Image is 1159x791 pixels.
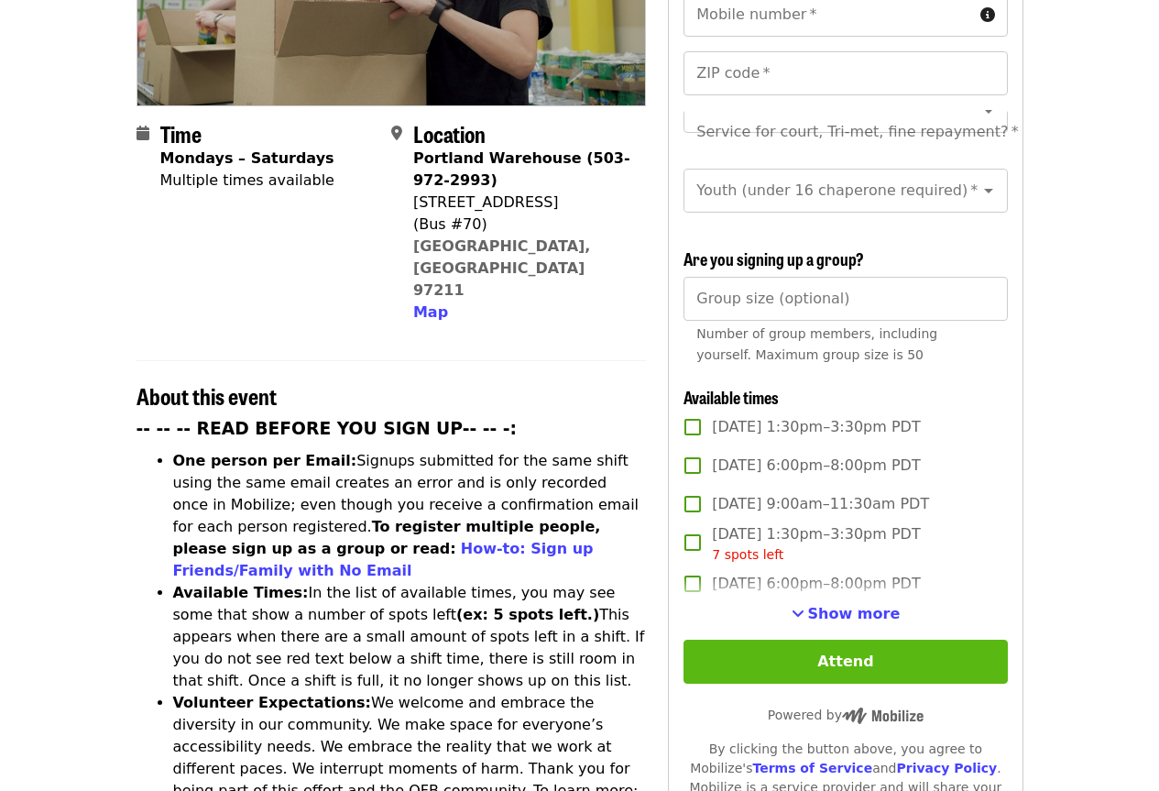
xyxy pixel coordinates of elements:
img: Powered by Mobilize [842,708,924,724]
div: Multiple times available [160,170,334,192]
span: [DATE] 9:00am–11:30am PDT [712,493,929,515]
button: See more timeslots [792,603,901,625]
span: [DATE] 6:00pm–8:00pm PDT [712,455,920,477]
i: circle-info icon [980,6,995,24]
strong: Mondays – Saturdays [160,149,334,167]
span: Number of group members, including yourself. Maximum group size is 50 [696,326,937,362]
a: Privacy Policy [896,761,997,775]
span: [DATE] 1:30pm–3:30pm PDT [712,416,920,438]
div: (Bus #70) [413,214,631,236]
span: Location [413,117,486,149]
i: map-marker-alt icon [391,125,402,142]
input: ZIP code [683,51,1007,95]
strong: One person per Email: [173,452,357,469]
button: Open [976,98,1001,124]
div: [STREET_ADDRESS] [413,192,631,214]
strong: Available Times: [173,584,309,601]
span: About this event [137,379,277,412]
button: Attend [683,640,1007,684]
i: calendar icon [137,125,149,142]
li: In the list of available times, you may see some that show a number of spots left This appears wh... [173,582,647,692]
a: [GEOGRAPHIC_DATA], [GEOGRAPHIC_DATA] 97211 [413,237,591,299]
span: Powered by [768,708,924,722]
span: 7 spots left [712,547,783,562]
strong: (ex: 5 spots left.) [456,606,599,623]
span: Are you signing up a group? [683,247,864,270]
input: [object Object] [683,277,1007,321]
button: Map [413,302,448,324]
strong: Portland Warehouse (503-972-2993) [413,149,630,189]
span: Show more [808,605,901,622]
a: How-to: Sign up Friends/Family with No Email [173,540,594,579]
span: [DATE] 1:30pm–3:30pm PDT [712,523,920,565]
span: [DATE] 6:00pm–8:00pm PDT [712,573,920,595]
span: Available times [683,385,779,409]
strong: -- -- -- READ BEFORE YOU SIGN UP-- -- -: [137,419,518,438]
li: Signups submitted for the same shift using the same email creates an error and is only recorded o... [173,450,647,582]
span: Time [160,117,202,149]
strong: To register multiple people, please sign up as a group or read: [173,518,601,557]
a: Terms of Service [752,761,872,775]
strong: Volunteer Expectations: [173,694,372,711]
span: Map [413,303,448,321]
button: Open [976,178,1001,203]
